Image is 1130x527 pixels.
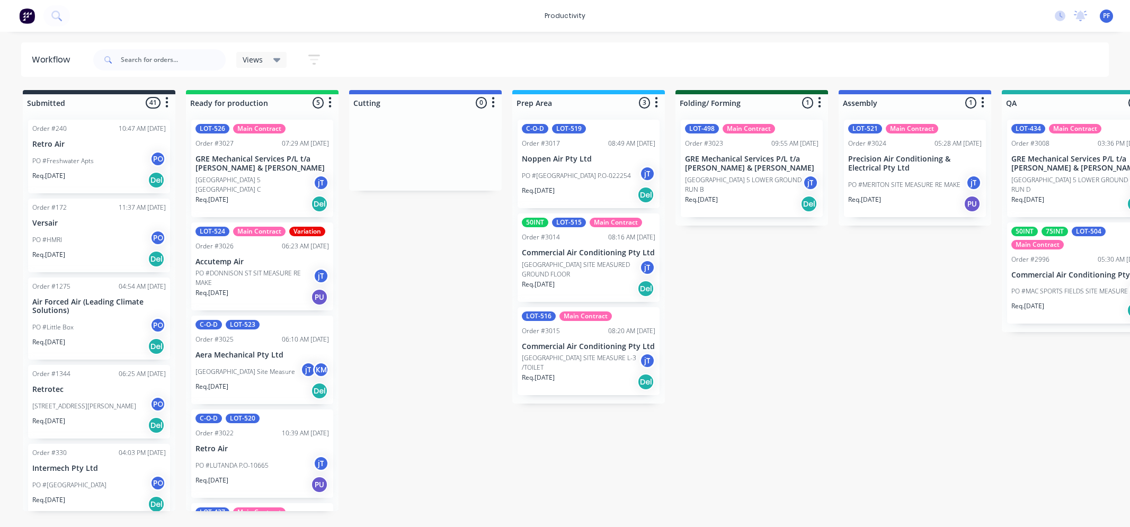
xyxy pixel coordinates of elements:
p: [GEOGRAPHIC_DATA] Site Measure [195,367,295,377]
div: jT [639,166,655,182]
div: LOT-434 [1011,124,1045,133]
p: Versair [32,219,166,228]
div: Order #3023 [685,139,723,148]
div: LOT-519 [552,124,586,133]
div: 50INT [522,218,548,227]
p: PO #Freshwater Apts [32,156,94,166]
div: LOT-520 [226,414,260,423]
div: 50INT [1011,227,1038,236]
div: 06:23 AM [DATE] [282,242,329,251]
p: Req. [DATE] [685,195,718,204]
div: PU [311,476,328,493]
div: jT [300,362,316,378]
div: Del [800,195,817,212]
div: Order #24010:47 AM [DATE]Retro AirPO #Freshwater AptsPOReq.[DATE]Del [28,120,170,193]
div: LOT-523 [226,320,260,329]
p: Req. [DATE] [195,382,228,391]
div: LOT-524Main ContractVariationOrder #302606:23 AM [DATE]Accutemp AirPO #DONNISON ST SIT MEASURE RE... [191,222,333,311]
p: Aera Mechanical Pty Ltd [195,351,329,360]
p: Precision Air Conditioning & Electrical Pty Ltd [848,155,982,173]
p: [GEOGRAPHIC_DATA] 5 LOWER GROUND RUN D [1011,175,1129,194]
p: GRE Mechanical Services P/L t/a [PERSON_NAME] & [PERSON_NAME] [195,155,329,173]
div: Main Contract [886,124,938,133]
p: Req. [DATE] [522,280,555,289]
div: Order #3026 [195,242,234,251]
div: Order #3024 [848,139,886,148]
div: jT [639,260,655,275]
p: Commercial Air Conditioning Pty Ltd [522,342,655,351]
p: Accutemp Air [195,257,329,266]
div: C-O-DLOT-520Order #302210:39 AM [DATE]Retro AirPO #LUTANDA P.O-10665jTReq.[DATE]PU [191,409,333,498]
div: 05:28 AM [DATE] [935,139,982,148]
p: [GEOGRAPHIC_DATA] 5 LOWER GROUND RUN B [685,175,803,194]
div: jT [313,175,329,191]
div: Order #3027 [195,139,234,148]
div: Main Contract [1011,240,1064,249]
div: 75INT [1042,227,1068,236]
div: Main Contract [559,311,612,321]
p: Req. [DATE] [32,171,65,181]
div: Del [311,382,328,399]
div: Order #127504:54 AM [DATE]Air Forced Air (Leading Climate Solutions)PO #Little BoxPOReq.[DATE]Del [28,278,170,360]
div: 07:29 AM [DATE] [282,139,329,148]
p: PO #DONNISON ST SIT MEASURE RE MAKE [195,269,313,288]
div: Main Contract [1049,124,1101,133]
span: PF [1103,11,1110,21]
p: PO #LUTANDA P.O-10665 [195,461,269,470]
div: C-O-D [195,320,222,329]
p: Noppen Air Pty Ltd [522,155,655,164]
div: Main Contract [233,227,286,236]
p: Req. [DATE] [195,476,228,485]
p: Req. [DATE] [32,495,65,505]
div: Del [148,496,165,513]
div: Order #3017 [522,139,560,148]
div: Del [148,338,165,355]
div: Del [311,195,328,212]
p: Req. [DATE] [32,250,65,260]
div: Order #3022 [195,428,234,438]
img: Factory [19,8,35,24]
p: Req. [DATE] [522,373,555,382]
div: Del [148,251,165,267]
p: Intermech Pty Ltd [32,464,166,473]
div: 08:49 AM [DATE] [608,139,655,148]
div: productivity [539,8,591,24]
div: jT [313,268,329,284]
div: Order #3008 [1011,139,1049,148]
div: KM [313,362,329,378]
div: 10:39 AM [DATE] [282,428,329,438]
div: 08:20 AM [DATE] [608,326,655,336]
div: Workflow [32,53,75,66]
div: Order #17211:37 AM [DATE]VersairPO #HMRIPOReq.[DATE]Del [28,199,170,272]
div: LOT-521 [848,124,882,133]
div: Main Contract [590,218,642,227]
div: Main Contract [233,507,286,517]
div: LOT-526Main ContractOrder #302707:29 AM [DATE]GRE Mechanical Services P/L t/a [PERSON_NAME] & [PE... [191,120,333,217]
p: Req. [DATE] [848,195,881,204]
div: Del [637,280,654,297]
p: Retro Air [32,140,166,149]
p: Commercial Air Conditioning Pty Ltd [522,248,655,257]
p: PO #MERITON SITE MEASURE RE MAKE [848,180,960,190]
span: Views [243,54,263,65]
div: Order #2996 [1011,255,1049,264]
p: Req. [DATE] [195,195,228,204]
div: PO [150,396,166,412]
div: Order #3014 [522,233,560,242]
p: Air Forced Air (Leading Climate Solutions) [32,298,166,316]
p: [GEOGRAPHIC_DATA] SITE MEASURE L-3 /TOILET [522,353,639,372]
div: Main Contract [723,124,775,133]
p: Req. [DATE] [1011,195,1044,204]
p: Req. [DATE] [32,337,65,347]
div: PO [150,151,166,167]
div: PO [150,475,166,491]
div: PO [150,317,166,333]
p: [STREET_ADDRESS][PERSON_NAME] [32,401,136,411]
div: LOT-498Main ContractOrder #302309:55 AM [DATE]GRE Mechanical Services P/L t/a [PERSON_NAME] & [PE... [681,120,823,217]
div: C-O-D [195,414,222,423]
div: jT [966,175,982,191]
p: Req. [DATE] [1011,301,1044,311]
div: Del [148,172,165,189]
p: PO #MAC SPORTS FIELDS SITE MEASURE [1011,287,1128,296]
p: Retrotec [32,385,166,394]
